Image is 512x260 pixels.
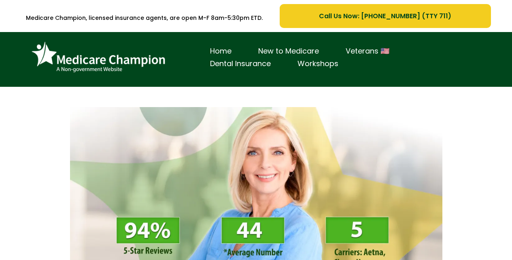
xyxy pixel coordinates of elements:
a: Call Us Now: 1-833-823-1990 (TTY 711) [280,4,491,28]
span: Call Us Now: [PHONE_NUMBER] (TTY 711) [319,11,451,21]
a: Veterans 🇺🇸 [332,45,403,58]
p: Medicare Champion, licensed insurance agents, are open M-F 8am-5:30pm ETD. [21,9,268,27]
a: Workshops [284,58,352,70]
img: Brand Logo [28,38,169,77]
a: Dental Insurance [197,58,284,70]
a: Home [197,45,245,58]
a: New to Medicare [245,45,332,58]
